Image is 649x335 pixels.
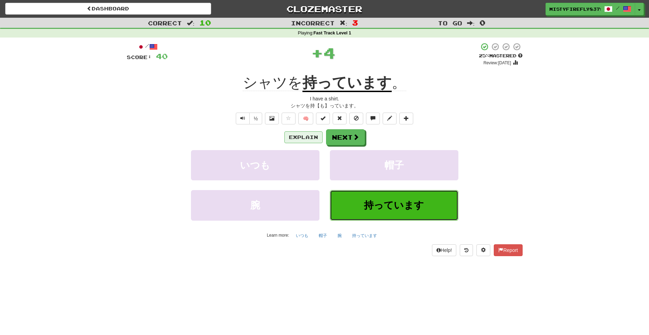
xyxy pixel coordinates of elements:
[549,6,601,12] span: MistyFirefly8378
[480,18,485,27] span: 0
[323,44,335,62] span: 4
[366,113,380,124] button: Discuss sentence (alt+u)
[314,31,351,35] strong: Fast Track Level 1
[483,60,511,65] small: Review: [DATE]
[127,42,168,51] div: /
[284,131,323,143] button: Explain
[340,20,347,26] span: :
[191,150,319,180] button: いつも
[315,230,331,241] button: 帽子
[392,74,406,91] span: 。
[265,113,279,124] button: Show image (alt+x)
[330,150,458,180] button: 帽子
[191,190,319,220] button: 腕
[298,113,313,124] button: 🧠
[330,190,458,220] button: 持っています
[302,74,392,92] u: 持っています
[467,20,475,26] span: :
[250,200,260,211] span: 腕
[187,20,194,26] span: :
[292,230,312,241] button: いつも
[127,95,523,102] div: I have a shirt.
[616,6,619,10] span: /
[494,244,522,256] button: Report
[127,54,152,60] span: Score:
[127,102,523,109] div: シャツを持【も】っています。
[333,113,347,124] button: Reset to 0% Mastered (alt+r)
[399,113,413,124] button: Add to collection (alt+a)
[352,18,358,27] span: 3
[240,160,270,171] span: いつも
[249,113,263,124] button: ½
[291,19,335,26] span: Incorrect
[267,233,289,238] small: Learn more:
[438,19,462,26] span: To go
[236,113,250,124] button: Play sentence audio (ctl+space)
[364,200,424,211] span: 持っています
[349,113,363,124] button: Ignore sentence (alt+i)
[243,74,302,91] span: シャツを
[199,18,211,27] span: 10
[282,113,296,124] button: Favorite sentence (alt+f)
[156,52,168,60] span: 40
[234,113,263,124] div: Text-to-speech controls
[222,3,427,15] a: Clozemaster
[311,42,323,63] span: +
[479,53,489,58] span: 25 %
[546,3,635,15] a: MistyFirefly8378 /
[5,3,211,15] a: Dashboard
[479,53,523,59] div: Mastered
[460,244,473,256] button: Round history (alt+y)
[148,19,182,26] span: Correct
[334,230,346,241] button: 腕
[383,113,397,124] button: Edit sentence (alt+d)
[348,230,381,241] button: 持っています
[326,129,365,145] button: Next
[432,244,457,256] button: Help!
[384,160,404,171] span: 帽子
[316,113,330,124] button: Set this sentence to 100% Mastered (alt+m)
